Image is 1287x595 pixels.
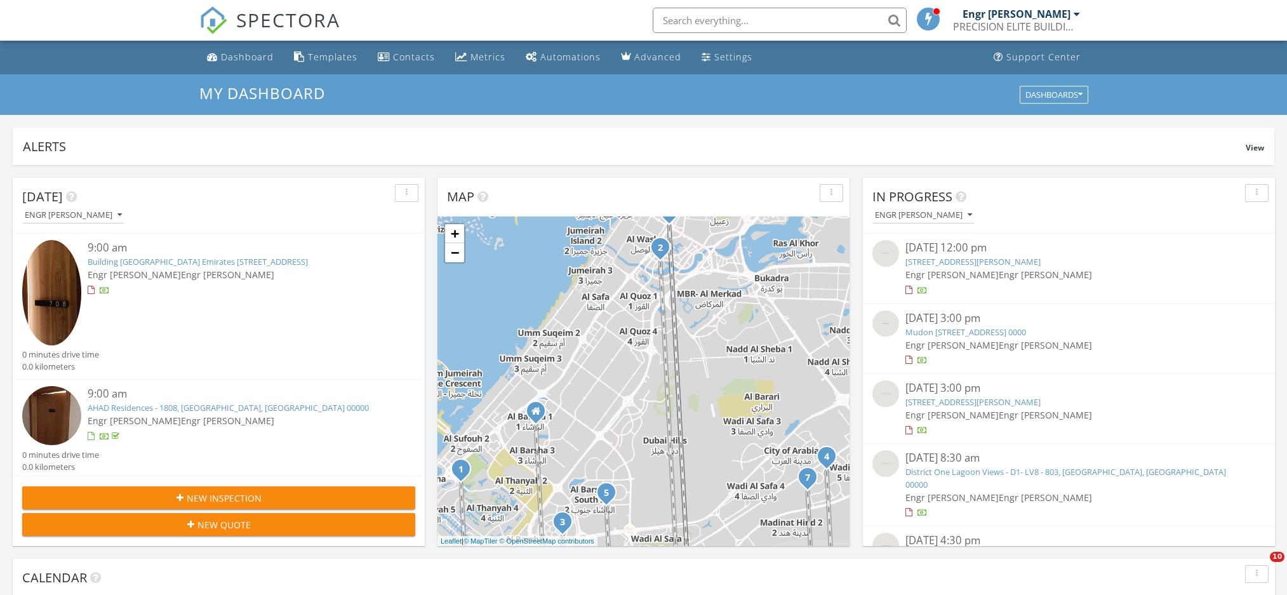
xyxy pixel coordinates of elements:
span: Engr [PERSON_NAME] [905,409,999,421]
div: Dashboards [1025,90,1083,99]
img: streetview [872,450,899,477]
div: 0.0 kilometers [22,461,99,473]
a: Settings [697,46,757,69]
span: My Dashboard [199,83,325,104]
a: Advanced [616,46,686,69]
span: Engr [PERSON_NAME] [905,269,999,281]
a: [STREET_ADDRESS][PERSON_NAME] [905,396,1041,408]
img: streetview [872,380,899,407]
div: Engr [PERSON_NAME] [875,211,972,220]
div: [DATE] 4:30 pm [905,533,1233,549]
div: [DATE] 8:30 am [905,450,1233,466]
div: 9:00 am [88,386,382,402]
button: Engr [PERSON_NAME] [22,207,124,224]
div: La Violeta 2 - Villanova - 230, Dubai, Dubai 00000 [808,477,815,485]
div: Joya Verde residence 304, Dubai, Dubai 00000 [669,211,677,218]
div: Metrics [470,51,505,63]
i: 2 [658,244,663,253]
span: Engr [PERSON_NAME] [905,339,999,351]
a: Leaflet [441,537,462,545]
i: 3 [560,518,565,527]
a: Zoom in [445,224,464,243]
div: Aldea Courtyard 10 7, Dubai, Dubai 00000 [827,456,834,464]
i: 4 [824,453,829,462]
div: Contacts [393,51,435,63]
div: 0 minutes drive time [22,449,99,461]
i: 7 [805,474,810,483]
a: © OpenStreetMap contributors [500,537,594,545]
span: Engr [PERSON_NAME] [999,409,1092,421]
div: Engr [PERSON_NAME] [963,8,1070,20]
a: Dashboard [202,46,279,69]
div: Engr [PERSON_NAME] [25,211,122,220]
img: streetview [872,240,899,267]
a: Automations (Basic) [521,46,606,69]
i: 5 [604,489,609,498]
a: Zoom out [445,243,464,262]
div: [DATE] 3:00 pm [905,380,1233,396]
span: New Inspection [187,491,262,505]
i: 8 [667,208,672,217]
div: [DATE] 12:00 pm [905,240,1233,256]
a: © MapTiler [463,537,498,545]
a: 9:00 am Building [GEOGRAPHIC_DATA] Emirates [STREET_ADDRESS] Engr [PERSON_NAME]Engr [PERSON_NAME]... [22,240,415,373]
span: In Progress [872,188,952,205]
div: 0.0 kilometers [22,361,99,373]
a: [DATE] 4:30 pm [PERSON_NAME] [STREET_ADDRESS] Engr [PERSON_NAME]Engr [PERSON_NAME] [872,533,1265,589]
a: Contacts [373,46,440,69]
div: Automations [540,51,601,63]
img: 9573612%2Fcover_photos%2FsLh0OHouI84KDZcC97I4%2Fsmall.jpg [22,240,81,345]
i: 1 [458,465,463,474]
span: Engr [PERSON_NAME] [999,339,1092,351]
a: 9:00 am AHAD Residences - 1808, [GEOGRAPHIC_DATA], [GEOGRAPHIC_DATA] 00000 Engr [PERSON_NAME]Engr... [22,386,415,473]
div: Dashboard [221,51,274,63]
span: Engr [PERSON_NAME] [905,491,999,504]
span: View [1246,142,1264,153]
div: Support Center [1006,51,1081,63]
div: 0 minutes drive time [22,349,99,361]
span: Map [447,188,474,205]
button: Dashboards [1020,86,1088,104]
span: New Quote [197,518,251,531]
span: Engr [PERSON_NAME] [88,415,181,427]
div: Advanced [634,51,681,63]
div: 9:00 am [88,240,382,256]
span: Engr [PERSON_NAME] [88,269,181,281]
div: Templates [308,51,357,63]
div: Office 539, Rasis Business Center, Al Barsha 1 Dubai, Dubai DU 00000 [536,411,543,418]
a: Building [GEOGRAPHIC_DATA] Emirates [STREET_ADDRESS] [88,256,308,267]
span: Engr [PERSON_NAME] [999,491,1092,504]
span: Calendar [22,569,87,586]
button: Engr [PERSON_NAME] [872,207,975,224]
img: streetview [872,311,899,337]
div: | [437,536,597,547]
button: New Inspection [22,486,415,509]
a: Templates [289,46,363,69]
div: Settings [714,51,752,63]
img: The Best Home Inspection Software - Spectora [199,6,227,34]
div: Divine living - Al Barsha 711, Dubai, Dubai 0000 [606,492,614,500]
span: 10 [1270,552,1284,562]
a: [STREET_ADDRESS][PERSON_NAME] [905,256,1041,267]
img: 9538312%2Freports%2Feee79faa-b37e-4783-b347-b7be10619529%2Fcover_photos%2FM5AQsXUOAenNPFvd0vhP%2F... [22,386,81,445]
a: [DATE] 3:00 pm Mudon [STREET_ADDRESS] 0000 Engr [PERSON_NAME]Engr [PERSON_NAME] [872,311,1265,367]
a: Mudon [STREET_ADDRESS] 0000 [905,326,1026,338]
div: Alerts [23,138,1246,155]
a: Support Center [989,46,1086,69]
span: Engr [PERSON_NAME] [181,269,274,281]
input: Search everything... [653,8,907,33]
a: SPECTORA [199,17,340,44]
button: New Quote [22,513,415,536]
a: [DATE] 8:30 am District One Lagoon Views - D1- LV8 - 803, [GEOGRAPHIC_DATA], [GEOGRAPHIC_DATA] 00... [872,450,1265,519]
a: District One Lagoon Views - D1- LV8 - 803, [GEOGRAPHIC_DATA], [GEOGRAPHIC_DATA] 00000 [905,466,1226,490]
span: [DATE] [22,188,63,205]
a: [DATE] 3:00 pm [STREET_ADDRESS][PERSON_NAME] Engr [PERSON_NAME]Engr [PERSON_NAME] [872,380,1265,437]
span: SPECTORA [236,6,340,33]
div: AHAD Residences - 1808, Dubai, Dubai 00000 [660,247,668,255]
div: Pearl House By Imtiaz - JVC - 516, Dubai, Dubai 00000 [563,521,570,529]
a: AHAD Residences - 1808, [GEOGRAPHIC_DATA], [GEOGRAPHIC_DATA] 00000 [88,402,369,413]
img: streetview [872,533,899,559]
div: Building A2 Vida Residences Emirates Hills Dubai 708, Dubai, Dubai 00000 [461,469,469,476]
a: [DATE] 12:00 pm [STREET_ADDRESS][PERSON_NAME] Engr [PERSON_NAME]Engr [PERSON_NAME] [872,240,1265,297]
iframe: Intercom live chat [1244,552,1274,582]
